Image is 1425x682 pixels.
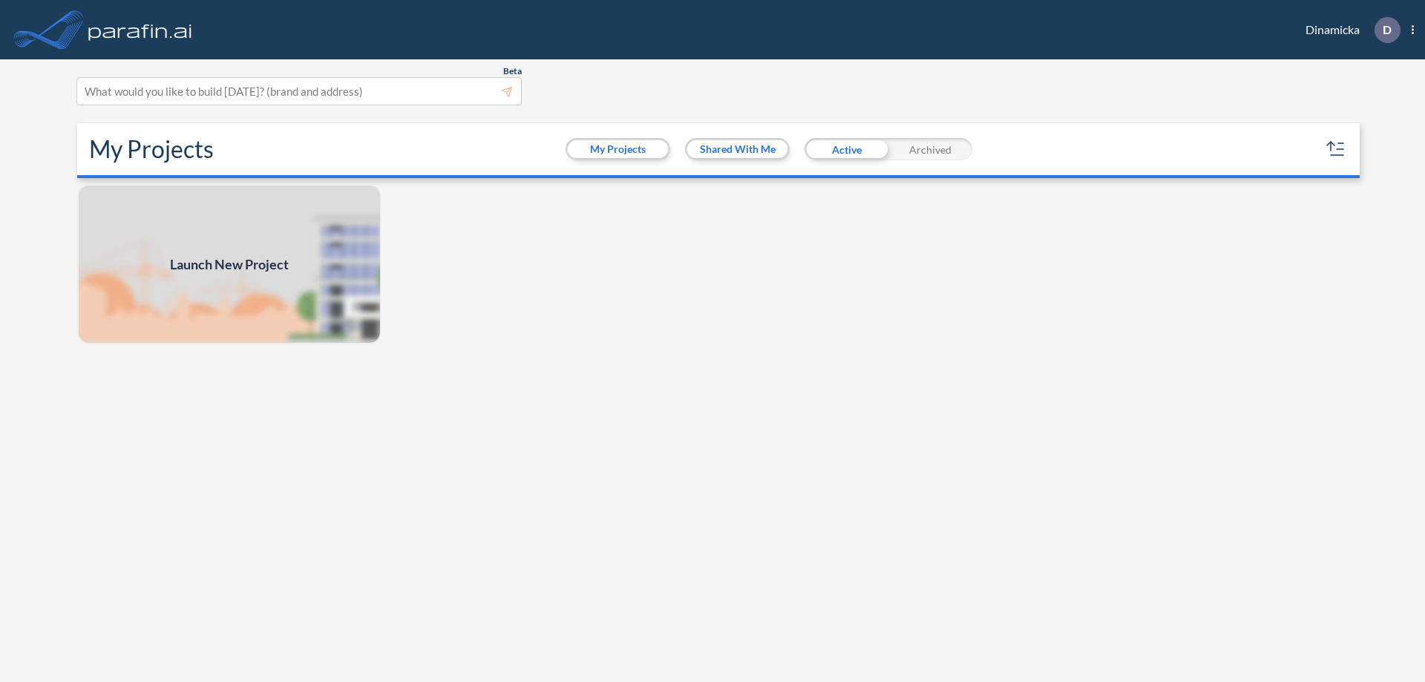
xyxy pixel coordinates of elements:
[77,184,381,344] a: Launch New Project
[687,140,787,158] button: Shared With Me
[170,255,289,275] span: Launch New Project
[1383,23,1392,36] p: D
[568,140,668,158] button: My Projects
[805,138,888,160] div: Active
[85,15,195,45] img: logo
[89,135,214,163] h2: My Projects
[888,138,972,160] div: Archived
[503,65,522,77] span: Beta
[1324,137,1348,161] button: sort
[77,184,381,344] img: add
[1283,17,1414,43] div: Dinamicka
